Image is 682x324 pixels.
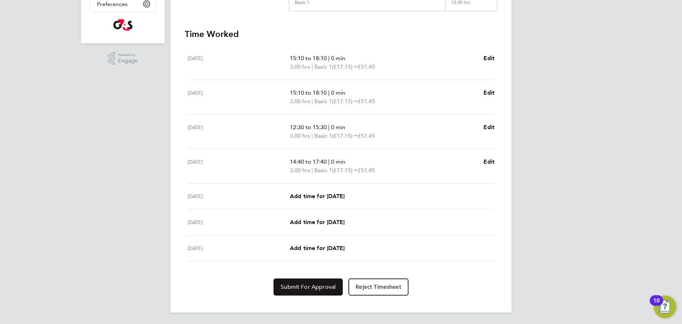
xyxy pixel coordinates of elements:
[328,124,330,131] span: |
[188,158,290,175] div: [DATE]
[358,132,375,139] span: £51.45
[113,19,132,31] img: g4s-logo-retina.png
[312,132,313,139] span: |
[348,278,408,296] button: Reject Timesheet
[312,98,313,105] span: |
[358,98,375,105] span: £51.45
[188,89,290,106] div: [DATE]
[358,167,375,174] span: £51.45
[90,19,156,31] a: Go to home page
[188,244,290,253] div: [DATE]
[358,63,375,70] span: £51.45
[483,123,494,132] a: Edit
[290,193,345,200] span: Add time for [DATE]
[653,301,660,310] div: 10
[312,63,313,70] span: |
[290,132,310,139] span: 3.00 hrs
[483,89,494,97] a: Edit
[331,55,345,62] span: 0 min
[314,166,332,175] span: Basic 1
[331,124,345,131] span: 0 min
[290,89,327,96] span: 15:10 to 18:10
[483,158,494,165] span: Edit
[97,1,128,7] span: Preferences
[188,218,290,227] div: [DATE]
[118,58,138,64] span: Engage
[332,63,358,70] span: (£17.15) =
[290,63,310,70] span: 3.00 hrs
[185,28,497,40] h3: Time Worked
[118,52,138,58] span: Powered by
[331,158,345,165] span: 0 min
[328,158,330,165] span: |
[188,54,290,71] div: [DATE]
[314,97,332,106] span: Basic 1
[290,124,327,131] span: 12:30 to 15:30
[290,219,345,225] span: Add time for [DATE]
[331,89,345,96] span: 0 min
[483,124,494,131] span: Edit
[188,192,290,201] div: [DATE]
[483,158,494,166] a: Edit
[314,63,332,71] span: Basic 1
[328,55,330,62] span: |
[281,283,336,291] span: Submit For Approval
[483,89,494,96] span: Edit
[188,123,290,140] div: [DATE]
[290,55,327,62] span: 15:10 to 18:10
[290,244,345,253] a: Add time for [DATE]
[332,132,358,139] span: (£17.15) =
[483,55,494,62] span: Edit
[274,278,343,296] button: Submit For Approval
[314,132,332,140] span: Basic 1
[108,52,138,65] a: Powered byEngage
[328,89,330,96] span: |
[312,167,313,174] span: |
[290,218,345,227] a: Add time for [DATE]
[654,296,676,318] button: Open Resource Center, 10 new notifications
[332,167,358,174] span: (£17.15) =
[290,167,310,174] span: 3.00 hrs
[290,192,345,201] a: Add time for [DATE]
[483,54,494,63] a: Edit
[290,158,327,165] span: 14:40 to 17:40
[332,98,358,105] span: (£17.15) =
[356,283,401,291] span: Reject Timesheet
[290,245,345,251] span: Add time for [DATE]
[290,98,310,105] span: 3.00 hrs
